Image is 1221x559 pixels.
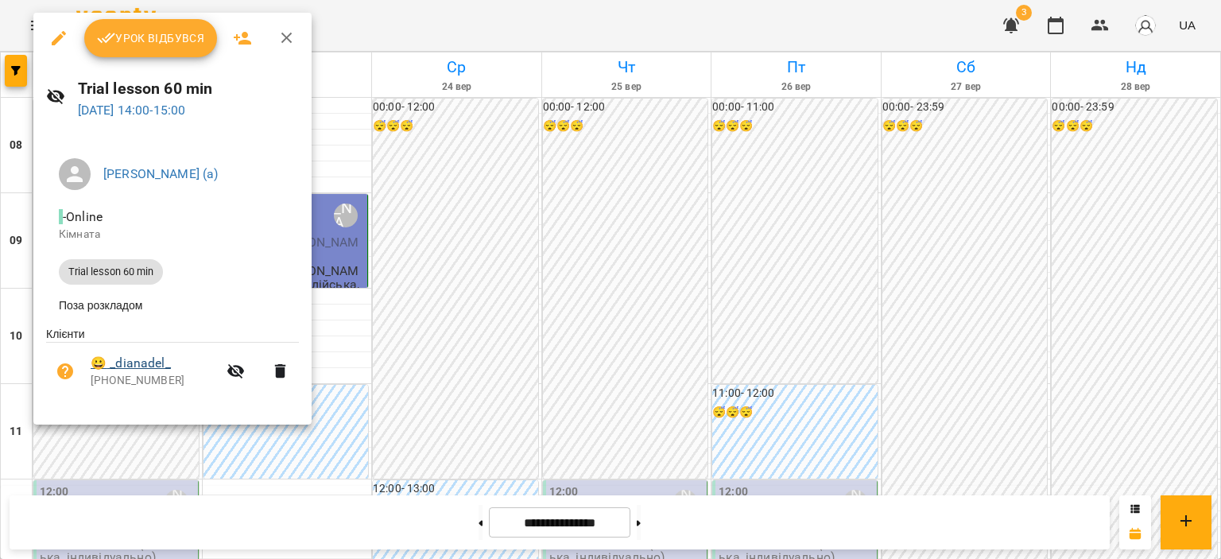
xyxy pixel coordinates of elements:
[91,373,217,389] p: [PHONE_NUMBER]
[84,19,218,57] button: Урок відбувся
[97,29,205,48] span: Урок відбувся
[46,326,299,406] ul: Клієнти
[59,227,286,243] p: Кімната
[103,166,219,181] a: [PERSON_NAME] (а)
[91,354,171,373] a: 😀 _dianadel_
[78,103,186,118] a: [DATE] 14:00-15:00
[46,352,84,390] button: Візит ще не сплачено. Додати оплату?
[59,265,163,279] span: Trial lesson 60 min
[46,291,299,320] li: Поза розкладом
[59,209,106,224] span: - Online
[78,76,300,101] h6: Trial lesson 60 min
